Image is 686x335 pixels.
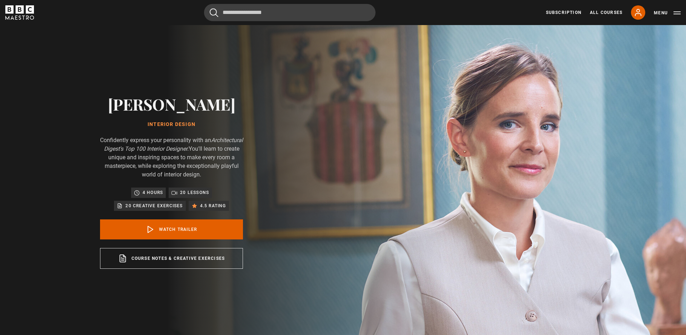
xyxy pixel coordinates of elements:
[100,95,243,113] h2: [PERSON_NAME]
[654,9,681,16] button: Toggle navigation
[204,4,376,21] input: Search
[100,219,243,239] a: Watch Trailer
[100,136,243,179] p: Confidently express your personality with an You'll learn to create unique and inspiring spaces t...
[210,8,218,17] button: Submit the search query
[100,248,243,269] a: Course notes & creative exercises
[200,202,226,209] p: 4.5 rating
[100,122,243,127] h1: Interior Design
[590,9,622,16] a: All Courses
[546,9,581,16] a: Subscription
[143,189,163,196] p: 4 hours
[5,5,34,20] svg: BBC Maestro
[180,189,209,196] p: 20 lessons
[125,202,183,209] p: 20 creative exercises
